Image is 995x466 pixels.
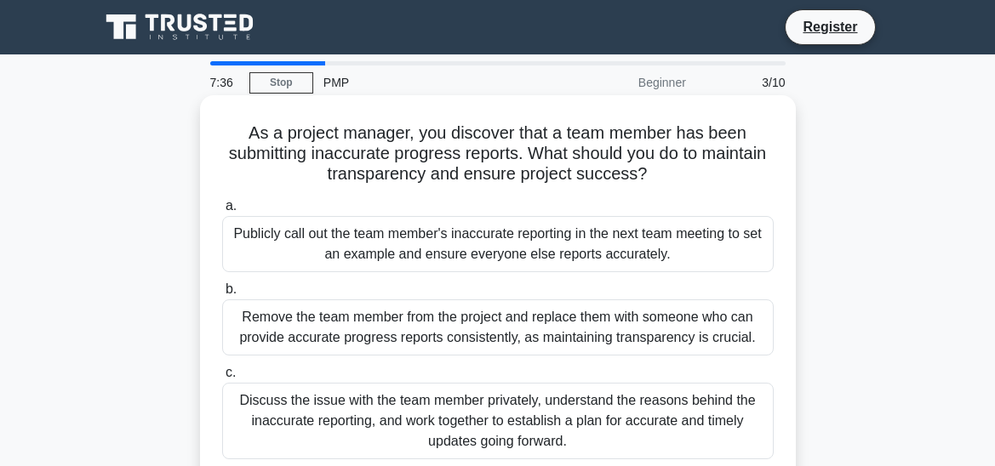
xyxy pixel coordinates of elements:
a: Stop [249,72,313,94]
div: Publicly call out the team member's inaccurate reporting in the next team meeting to set an examp... [222,216,774,272]
div: 7:36 [200,65,249,99]
a: Register [792,16,867,37]
div: PMP [313,65,547,99]
div: Remove the team member from the project and replace them with someone who can provide accurate pr... [222,299,774,355]
span: c. [226,365,236,379]
span: a. [226,198,237,213]
span: b. [226,281,237,296]
div: 3/10 [696,65,796,99]
div: Discuss the issue with the team member privately, understand the reasons behind the inaccurate re... [222,383,774,459]
h5: As a project manager, you discover that a team member has been submitting inaccurate progress rep... [220,122,775,185]
div: Beginner [547,65,696,99]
